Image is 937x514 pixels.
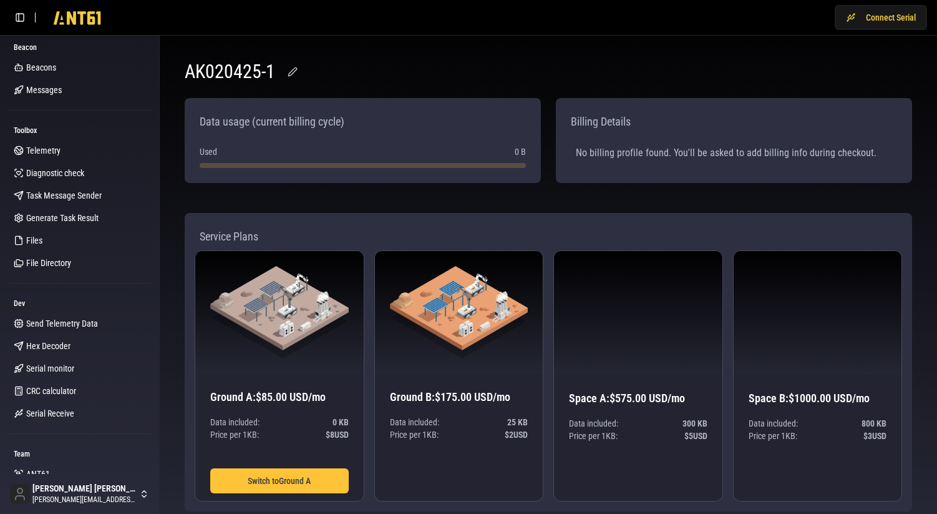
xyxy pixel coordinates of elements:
[26,167,84,179] span: Diagnostic check
[9,163,150,183] a: Diagnostic check
[682,417,707,430] span: 300 KB
[26,234,42,247] span: Files
[210,428,349,441] p: Price per 1 KB :
[9,57,150,77] a: Beacons
[9,358,150,378] a: Serial monitor
[569,266,707,360] img: Space A graphic
[26,468,50,480] span: ANT61
[9,230,150,250] a: Files
[26,407,74,420] span: Serial Receive
[9,37,150,57] div: Beacon
[862,417,886,430] span: 800 KB
[684,430,707,442] span: $ 5 USD
[9,253,150,273] a: File Directory
[571,113,631,131] span: Billing Details
[195,108,349,136] div: Data usage (current billing cycle)
[5,479,154,509] button: [PERSON_NAME] [PERSON_NAME][PERSON_NAME][EMAIL_ADDRESS][DOMAIN_NAME]
[32,483,137,495] span: [PERSON_NAME] [PERSON_NAME]
[9,141,150,161] a: Telemetry
[390,266,528,358] img: Ground B graphic
[390,388,528,406] h3: Ground B : $175.00 USD/mo
[210,266,349,358] img: Ground A graphic
[569,417,707,430] p: Data included:
[185,61,275,83] h1: AK020425-1
[390,416,528,428] p: Data included:
[9,403,150,423] a: Serial Receive
[210,468,349,493] button: Switch toGround A
[210,416,349,428] p: Data included:
[9,444,150,464] div: Team
[9,336,150,356] a: Hex Decoder
[569,390,707,407] h3: Space A : $575.00 USD/mo
[569,430,707,442] p: Price per 1 KB :
[9,80,150,100] a: Messages
[863,430,886,442] span: $ 3 USD
[26,317,98,330] span: Send Telemetry Data
[9,185,150,205] a: Task Message Sender
[9,294,150,314] div: Dev
[505,428,528,441] span: $ 2 USD
[566,136,902,171] div: No billing profile found. You'll be asked to add billing info during checkout.
[210,388,349,406] h3: Ground A : $85.00 USD/mo
[9,464,150,484] a: ANT61
[26,257,71,269] span: File Directory
[26,340,70,352] span: Hex Decoder
[326,428,349,441] span: $ 8 USD
[195,223,902,250] div: Service Plans
[333,416,349,428] span: 0 KB
[749,417,887,430] p: Data included:
[507,416,528,428] span: 25 KB
[26,144,61,157] span: Telemetry
[9,121,150,141] div: Toolbox
[9,208,150,228] a: Generate Task Result
[9,314,150,334] a: Send Telemetry Data
[390,428,528,441] p: Price per 1 KB :
[26,362,74,375] span: Serial monitor
[32,495,137,505] span: [PERSON_NAME][EMAIL_ADDRESS][DOMAIN_NAME]
[749,430,887,442] p: Price per 1 KB :
[749,266,887,360] img: Space B graphic
[26,385,76,397] span: CRC calculator
[26,61,56,74] span: Beacons
[749,390,887,407] h3: Space B : $1000.00 USD/mo
[26,84,62,96] span: Messages
[26,189,102,202] span: Task Message Sender
[26,212,99,224] span: Generate Task Result
[835,5,927,30] button: Connect Serial
[9,381,150,401] a: CRC calculator
[515,146,526,158] span: 0 B
[200,146,217,158] span: Used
